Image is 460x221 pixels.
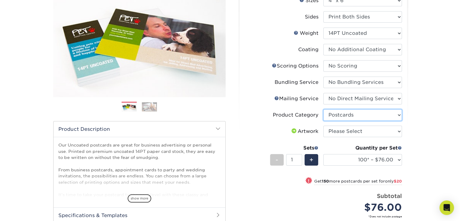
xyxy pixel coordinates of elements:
div: Open Intercom Messenger [439,200,454,215]
div: Scoring Options [272,62,318,70]
span: - [276,155,278,164]
div: $76.00 [328,200,402,215]
div: Product Category [273,111,318,119]
span: only [385,179,402,183]
div: Quantity per Set [323,144,402,152]
div: Sides [305,13,318,21]
div: Mailing Service [274,95,318,102]
p: Our Uncoated postcards are great for business advertising or personal use. Printed on premium unc... [58,142,220,204]
div: Artwork [290,128,318,135]
div: Bundling Service [275,79,318,86]
img: Postcards 01 [122,102,137,112]
span: + [309,155,313,164]
div: Weight [294,30,318,37]
strong: 150 [322,179,329,183]
img: Postcards 02 [142,102,157,111]
small: *Does not include postage [249,215,402,218]
strong: Subtotal [377,193,402,199]
span: $20 [394,179,402,183]
h2: Product Description [54,121,225,137]
span: show more [128,194,151,203]
div: Coating [298,46,318,53]
span: ! [308,178,309,184]
div: Sets [270,144,318,152]
small: Get more postcards per set for [314,179,402,185]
